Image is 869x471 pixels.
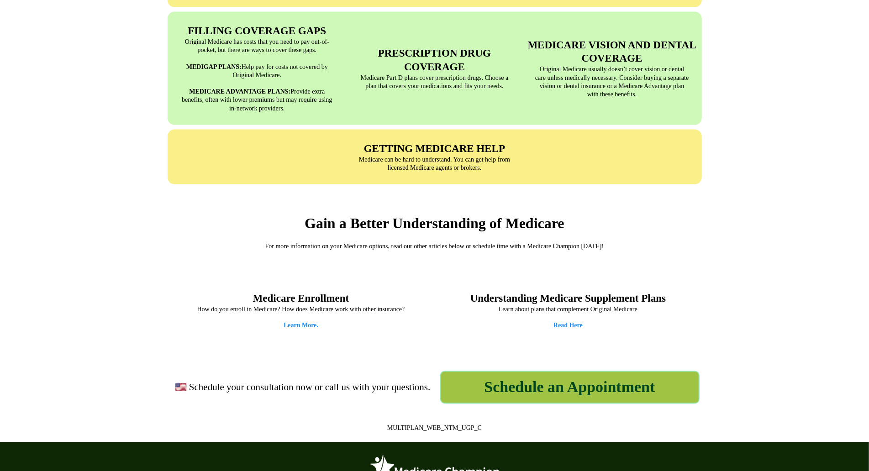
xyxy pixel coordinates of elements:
p: MULTIPLAN_WEB_NTM_UGP_C [172,424,697,433]
p: 🇺🇸 Schedule your consultation now or call us with your questions. [170,382,436,394]
p: For more information on your Medicare options, read our other articles below or schedule time wit... [170,242,700,251]
a: Read Here [553,322,583,329]
p: Help pay for costs not covered by Original Medicare. [180,63,335,79]
strong: Medicare Enrollment [253,293,349,304]
strong: PRESCRIPTION DRUG COVERAGE [378,47,491,73]
strong: FILLING COVERAGE GAPS [188,25,326,37]
p: Provide extra benefits, often with lower premiums but may require using in-network providers. [180,88,335,113]
strong: MEDICARE VISION AND DENTAL COVERAGE [528,39,696,64]
span: Schedule an Appointment [484,379,655,396]
p: Original Medicare usually doesn’t cover vision or dental care unless medically necessary. Conside... [535,65,690,99]
strong: MEDIGAP PLANS: [186,63,242,70]
p: Medicare can be hard to understand. You can get help from licensed Medicare agents or brokers. [357,156,512,172]
p: How do you enroll in Medicare? How does Medicare work with other insurance? [179,305,423,314]
p: Learn about plans that complement Original Medicare [446,305,690,314]
a: Learn More. [284,322,318,329]
strong: MEDICARE ADVANTAGE PLANS: [189,88,290,95]
strong: Gain a Better Understanding of Medicare [305,215,564,231]
strong: Understanding Medicare Supplement Plans [470,293,666,304]
a: Schedule an Appointment [440,371,700,404]
strong: GETTING MEDICARE HELP [364,143,505,154]
p: Medicare Part D plans cover prescription drugs. Choose a plan that covers your medications and fi... [357,74,512,90]
p: Original Medicare has costs that you need to pay out-of-pocket, but there are ways to cover these... [180,38,335,54]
